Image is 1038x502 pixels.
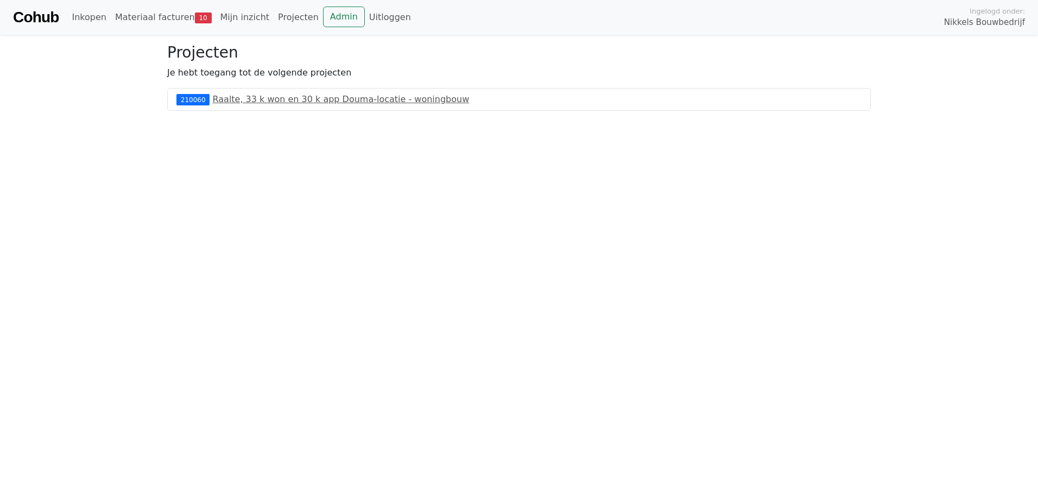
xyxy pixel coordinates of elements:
div: 210060 [176,94,210,105]
a: Inkopen [67,7,110,28]
a: Cohub [13,4,59,30]
a: Projecten [274,7,323,28]
p: Je hebt toegang tot de volgende projecten [167,66,871,79]
span: Nikkels Bouwbedrijf [944,16,1025,29]
a: Mijn inzicht [216,7,274,28]
a: Raalte, 33 k won en 30 k app Douma-locatie - woningbouw [213,94,470,104]
h3: Projecten [167,43,871,62]
span: Ingelogd onder: [970,6,1025,16]
a: Uitloggen [365,7,415,28]
a: Admin [323,7,365,27]
a: Materiaal facturen10 [111,7,216,28]
span: 10 [195,12,212,23]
